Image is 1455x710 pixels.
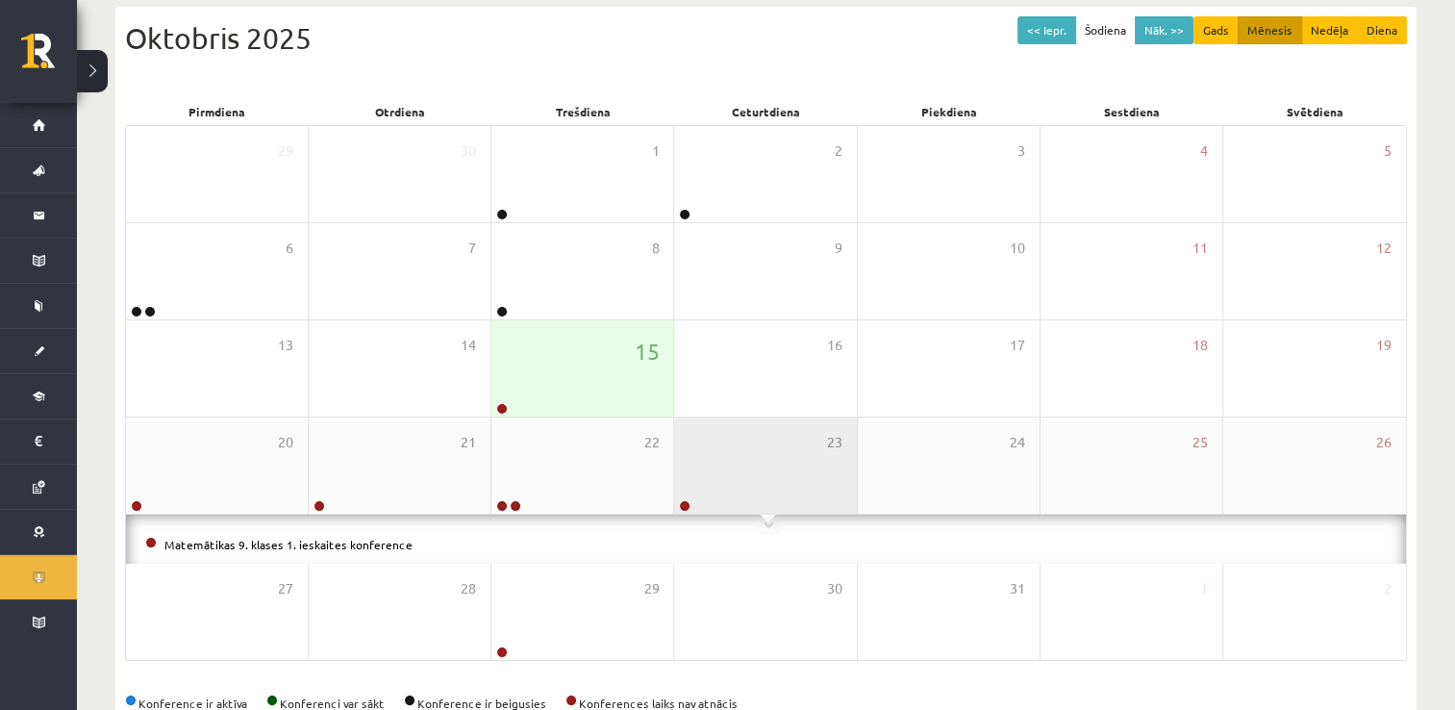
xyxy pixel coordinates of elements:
[1010,578,1025,599] span: 31
[1135,16,1193,44] button: Nāk. >>
[1017,140,1025,162] span: 3
[278,578,293,599] span: 27
[1384,578,1392,599] span: 2
[643,578,659,599] span: 29
[1224,98,1407,125] div: Svētdiena
[858,98,1041,125] div: Piekdiena
[674,98,857,125] div: Ceturtdiena
[1010,432,1025,453] span: 24
[278,335,293,356] span: 13
[461,432,476,453] span: 21
[1192,432,1208,453] span: 25
[1301,16,1358,44] button: Nedēļa
[1010,238,1025,259] span: 10
[164,537,413,552] a: Matemātikas 9. klases 1. ieskaites konference
[651,238,659,259] span: 8
[827,335,842,356] span: 16
[827,578,842,599] span: 30
[1376,238,1392,259] span: 12
[125,16,1407,60] div: Oktobris 2025
[827,432,842,453] span: 23
[1041,98,1223,125] div: Sestdiena
[1376,432,1392,453] span: 26
[1017,16,1076,44] button: << Iepr.
[1192,335,1208,356] span: 18
[125,98,308,125] div: Pirmdiena
[835,140,842,162] span: 2
[1193,16,1239,44] button: Gads
[21,34,77,82] a: Rīgas 1. Tālmācības vidusskola
[1200,578,1208,599] span: 1
[1238,16,1302,44] button: Mēnesis
[1376,335,1392,356] span: 19
[643,432,659,453] span: 22
[1200,140,1208,162] span: 4
[1192,238,1208,259] span: 11
[278,140,293,162] span: 29
[468,238,476,259] span: 7
[461,140,476,162] span: 30
[286,238,293,259] span: 6
[308,98,490,125] div: Otrdiena
[1075,16,1136,44] button: Šodiena
[1384,140,1392,162] span: 5
[491,98,674,125] div: Trešdiena
[278,432,293,453] span: 20
[1357,16,1407,44] button: Diena
[634,335,659,368] span: 15
[651,140,659,162] span: 1
[461,578,476,599] span: 28
[461,335,476,356] span: 14
[1010,335,1025,356] span: 17
[835,238,842,259] span: 9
